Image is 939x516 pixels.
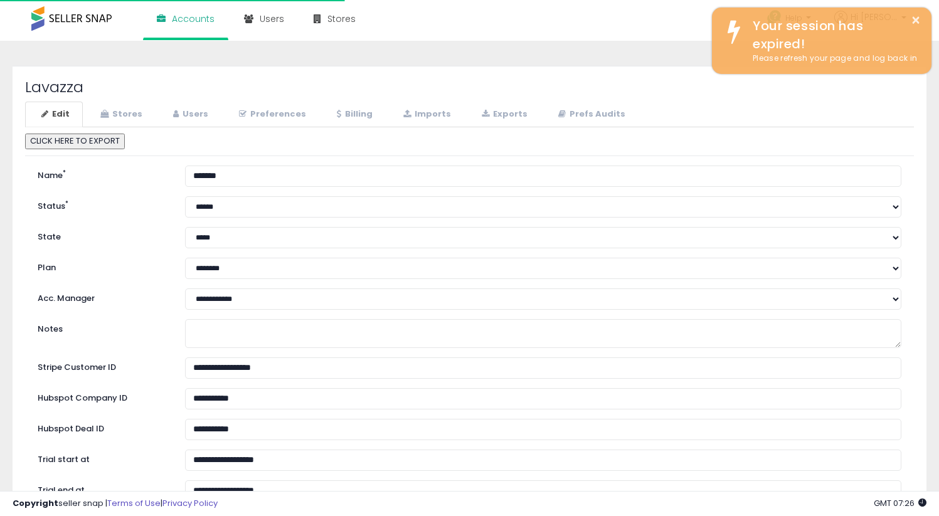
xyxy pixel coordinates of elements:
label: Acc. Manager [28,288,176,305]
a: Privacy Policy [162,497,218,509]
label: Plan [28,258,176,274]
label: Name [28,166,176,182]
a: Exports [465,102,541,127]
button: × [911,13,921,28]
span: Accounts [172,13,215,25]
a: Stores [84,102,156,127]
button: CLICK HERE TO EXPORT [25,134,125,149]
label: Trial start at [28,450,176,466]
label: Hubspot Company ID [28,388,176,404]
span: 2025-09-17 07:26 GMT [874,497,926,509]
span: Stores [327,13,356,25]
h2: Lavazza [25,79,914,95]
a: Terms of Use [107,497,161,509]
a: Billing [321,102,386,127]
a: Prefs Audits [542,102,639,127]
label: Trial end at [28,480,176,497]
a: Preferences [223,102,319,127]
span: Users [260,13,284,25]
label: Stripe Customer ID [28,357,176,374]
label: Notes [28,319,176,335]
div: Your session has expired! [743,17,922,53]
label: State [28,227,176,243]
a: Imports [387,102,464,127]
a: Users [157,102,221,127]
label: Hubspot Deal ID [28,419,176,435]
strong: Copyright [13,497,58,509]
div: Please refresh your page and log back in [743,53,922,65]
div: seller snap | | [13,498,218,510]
label: Status [28,196,176,213]
a: Edit [25,102,83,127]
